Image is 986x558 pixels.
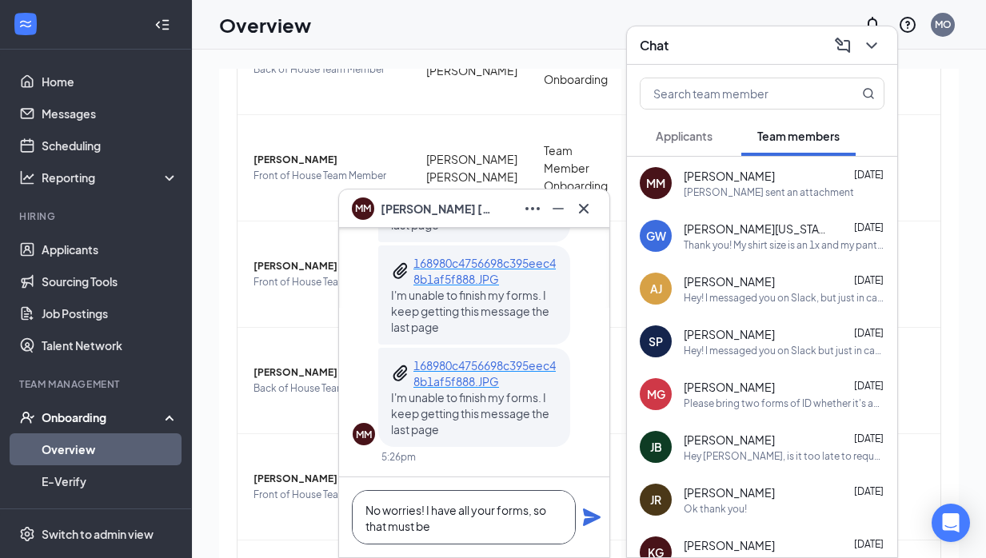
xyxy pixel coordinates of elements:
a: Home [42,66,178,98]
input: Search team member [641,78,830,109]
svg: Plane [582,508,601,527]
span: Team members [757,129,840,143]
div: Hey [PERSON_NAME], is it too late to request that [DATE] i push my shift back to 4pm-11pm? The ro... [684,449,884,463]
h3: Chat [640,37,669,54]
span: I'm unable to finish my forms. I keep getting this message the last page [391,390,549,436]
div: Hey! I messaged you on Slack, but just in case you didn't see it, we uploaded your schedule for n... [684,291,884,305]
span: [PERSON_NAME] [684,379,775,395]
div: JB [650,439,662,455]
span: [DATE] [854,327,884,339]
div: GW [646,228,666,244]
a: Onboarding Documents [42,497,178,529]
svg: Ellipses [523,199,542,218]
div: AJ [650,281,662,297]
td: [PERSON_NAME] [PERSON_NAME] [413,115,531,221]
svg: Paperclip [391,261,410,281]
a: Overview [42,433,178,465]
div: Team Management [19,377,175,391]
h1: Overview [219,11,311,38]
div: Thank you! My shirt size is an 1x and my pants are 18. And no worries at all! [684,238,884,252]
div: Please bring two forms of ID whether it's an ID, driver's license and social, or a just a passpor... [684,397,884,410]
div: Onboarding [42,409,165,425]
span: [PERSON_NAME][US_STATE] [684,221,828,237]
button: Cross [571,196,597,221]
svg: Minimize [549,199,568,218]
span: [PERSON_NAME] [684,273,775,289]
div: MO [935,18,952,31]
svg: WorkstreamLogo [18,16,34,32]
div: [PERSON_NAME] sent an attachment [684,185,854,199]
a: Sourcing Tools [42,265,178,297]
div: Reporting [42,169,179,185]
button: ChevronDown [859,33,884,58]
div: JR [650,492,661,508]
a: Job Postings [42,297,178,329]
a: Talent Network [42,329,178,361]
td: Team Member Onboarding [531,115,621,221]
span: [DATE] [854,380,884,392]
button: ComposeMessage [830,33,856,58]
a: Scheduling [42,130,178,161]
span: Front of House Team Member [253,274,401,290]
a: E-Verify [42,465,178,497]
span: Front of House Team Member [253,168,401,184]
svg: Settings [19,526,35,542]
div: Switch to admin view [42,526,154,542]
div: Ok thank you! [684,502,747,516]
span: [PERSON_NAME] [253,258,401,274]
div: MG [647,386,665,402]
div: 5:26pm [381,450,416,464]
span: [DATE] [854,274,884,286]
span: [PERSON_NAME][US_STATE] [253,471,401,487]
svg: ComposeMessage [833,36,852,55]
div: MM [356,428,372,441]
div: Hiring [19,209,175,223]
a: Messages [42,98,178,130]
span: [PERSON_NAME] [684,484,775,500]
svg: MagnifyingGlass [862,87,875,100]
span: I'm unable to finish my forms. I keep getting this message the last page [391,288,549,334]
a: 168980c4756698c395eec48b1af5f888.JPG [413,255,557,287]
button: Ellipses [520,196,545,221]
span: [PERSON_NAME] [684,537,775,553]
svg: UserCheck [19,409,35,425]
span: [PERSON_NAME] [684,432,775,448]
svg: ChevronDown [862,36,881,55]
span: [PERSON_NAME] [684,326,775,342]
svg: Cross [574,199,593,218]
a: 168980c4756698c395eec48b1af5f888.JPG [413,357,557,389]
div: Hey! I messaged you on Slack but just in case you didn't see it, we uploaded your schedule for ne... [684,344,884,357]
svg: Analysis [19,169,35,185]
span: Back of House Team Member [253,62,401,78]
span: [DATE] [854,221,884,233]
span: [PERSON_NAME] [684,168,775,184]
div: Open Intercom Messenger [932,504,970,542]
span: Front of House Team Member [253,487,401,503]
span: [DATE] [854,432,884,444]
svg: Notifications [863,15,882,34]
span: [PERSON_NAME] [253,365,401,381]
button: Minimize [545,196,571,221]
textarea: No worries! I have all your forms, so that must be [352,490,576,544]
svg: Paperclip [391,364,410,383]
div: SP [649,333,663,349]
span: [PERSON_NAME] [253,152,401,168]
a: Applicants [42,233,178,265]
span: [PERSON_NAME] [PERSON_NAME] [381,200,493,217]
span: Back of House Team Member [253,381,401,397]
span: Applicants [656,129,713,143]
div: MM [646,175,665,191]
span: [DATE] [854,538,884,550]
span: [DATE] [854,169,884,181]
svg: QuestionInfo [898,15,917,34]
svg: Collapse [154,17,170,33]
span: [DATE] [854,485,884,497]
